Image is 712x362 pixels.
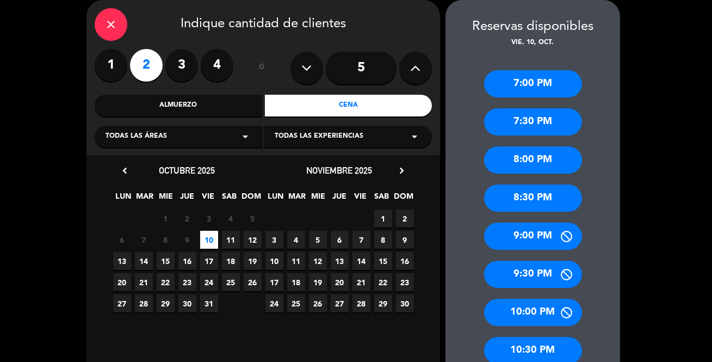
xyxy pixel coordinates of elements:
[309,252,327,270] span: 12
[275,131,363,142] span: Todas las experiencias
[374,231,392,249] span: 8
[287,231,305,249] span: 4
[157,190,175,208] span: MIE
[200,210,218,228] span: 3
[244,49,280,87] div: ó
[396,165,407,176] i: chevron_right
[484,185,582,212] div: 8:30 PM
[135,252,153,270] span: 14
[265,95,432,116] div: Cena
[106,131,167,142] span: Todas las áreas
[178,294,196,312] span: 30
[484,299,582,326] div: 10:00 PM
[95,95,262,116] div: Almuerzo
[222,231,240,249] span: 11
[178,231,196,249] span: 9
[331,231,349,249] span: 6
[201,49,233,82] label: 4
[178,252,196,270] span: 16
[242,190,260,208] span: DOM
[287,252,305,270] span: 11
[135,294,153,312] span: 28
[484,223,582,250] div: 9:00 PM
[288,190,306,208] span: MAR
[200,252,218,270] span: 17
[331,252,349,270] span: 13
[309,190,327,208] span: MIE
[178,210,196,228] span: 2
[200,190,218,208] span: VIE
[222,210,240,228] span: 4
[352,190,370,208] span: VIE
[135,231,153,249] span: 7
[309,273,327,291] span: 19
[95,8,432,41] div: Indique cantidad de clientes
[408,130,421,143] i: arrow_drop_down
[331,273,349,291] span: 20
[352,231,370,249] span: 7
[445,38,620,48] div: vie. 10, oct.
[484,146,582,174] div: 8:00 PM
[374,294,392,312] span: 29
[222,252,240,270] span: 18
[309,294,327,312] span: 26
[113,273,131,291] span: 20
[157,252,175,270] span: 15
[352,252,370,270] span: 14
[394,190,412,208] span: DOM
[113,294,131,312] span: 27
[136,190,154,208] span: MAR
[287,294,305,312] span: 25
[374,210,392,228] span: 1
[157,273,175,291] span: 22
[157,231,175,249] span: 8
[396,294,414,312] span: 30
[396,231,414,249] span: 9
[159,165,215,176] span: octubre 2025
[113,231,131,249] span: 6
[244,231,262,249] span: 12
[165,49,198,82] label: 3
[200,294,218,312] span: 31
[265,231,283,249] span: 3
[95,49,127,82] label: 1
[113,252,131,270] span: 13
[265,273,283,291] span: 17
[331,190,349,208] span: JUE
[115,190,133,208] span: LUN
[135,273,153,291] span: 21
[396,210,414,228] span: 2
[352,273,370,291] span: 21
[374,273,392,291] span: 22
[396,273,414,291] span: 23
[484,261,582,288] div: 9:30 PM
[331,294,349,312] span: 27
[373,190,391,208] span: SAB
[157,294,175,312] span: 29
[374,252,392,270] span: 15
[244,252,262,270] span: 19
[200,273,218,291] span: 24
[309,231,327,249] span: 5
[267,190,285,208] span: LUN
[287,273,305,291] span: 18
[178,273,196,291] span: 23
[119,165,131,176] i: chevron_left
[222,273,240,291] span: 25
[352,294,370,312] span: 28
[484,108,582,136] div: 7:30 PM
[265,294,283,312] span: 24
[265,252,283,270] span: 10
[178,190,196,208] span: JUE
[104,18,117,31] i: close
[200,231,218,249] span: 10
[445,16,620,38] div: Reservas disponibles
[157,210,175,228] span: 1
[244,210,262,228] span: 5
[396,252,414,270] span: 16
[221,190,239,208] span: SAB
[239,130,252,143] i: arrow_drop_down
[244,273,262,291] span: 26
[484,70,582,97] div: 7:00 PM
[307,165,373,176] span: noviembre 2025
